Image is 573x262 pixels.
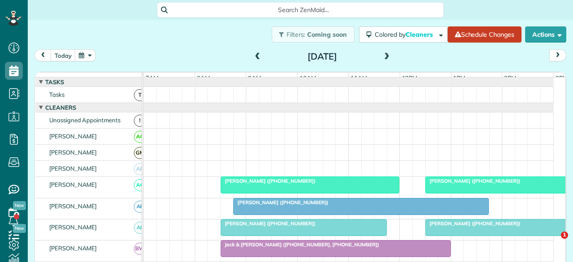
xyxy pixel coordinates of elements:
[554,74,569,82] span: 3pm
[47,181,99,188] span: [PERSON_NAME]
[47,149,99,156] span: [PERSON_NAME]
[400,74,419,82] span: 12pm
[220,178,316,184] span: [PERSON_NAME] ([PHONE_NUMBER])
[266,52,378,61] h2: [DATE]
[220,220,316,227] span: [PERSON_NAME] ([PHONE_NUMBER])
[134,222,146,234] span: AF
[298,74,318,82] span: 10am
[34,49,51,61] button: prev
[47,133,99,140] span: [PERSON_NAME]
[134,243,146,255] span: BW
[451,74,467,82] span: 1pm
[233,199,329,206] span: [PERSON_NAME] ([PHONE_NUMBER])
[43,104,78,111] span: Cleaners
[134,115,146,127] span: !
[47,165,99,172] span: [PERSON_NAME]
[195,74,212,82] span: 8am
[47,223,99,231] span: [PERSON_NAME]
[134,131,146,143] span: AC
[448,26,522,43] a: Schedule Changes
[47,91,66,98] span: Tasks
[13,201,26,210] span: New
[144,74,160,82] span: 7am
[47,116,122,124] span: Unassigned Appointments
[425,220,521,227] span: [PERSON_NAME] ([PHONE_NUMBER])
[543,232,564,253] iframe: Intercom live chat
[47,245,99,252] span: [PERSON_NAME]
[134,89,146,101] span: T
[286,30,305,39] span: Filters:
[425,178,521,184] span: [PERSON_NAME] ([PHONE_NUMBER])
[525,26,566,43] button: Actions
[359,26,448,43] button: Colored byCleaners
[349,74,369,82] span: 11am
[134,201,146,213] span: AF
[47,202,99,210] span: [PERSON_NAME]
[502,74,518,82] span: 2pm
[561,232,568,239] span: 1
[375,30,436,39] span: Colored by
[307,30,347,39] span: Coming soon
[220,241,380,248] span: Jack & [PERSON_NAME] ([PHONE_NUMBER], [PHONE_NUMBER])
[43,78,66,86] span: Tasks
[246,74,263,82] span: 9am
[51,49,76,61] button: today
[134,179,146,191] span: AC
[134,147,146,159] span: GM
[406,30,434,39] span: Cleaners
[549,49,566,61] button: next
[134,163,146,175] span: AB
